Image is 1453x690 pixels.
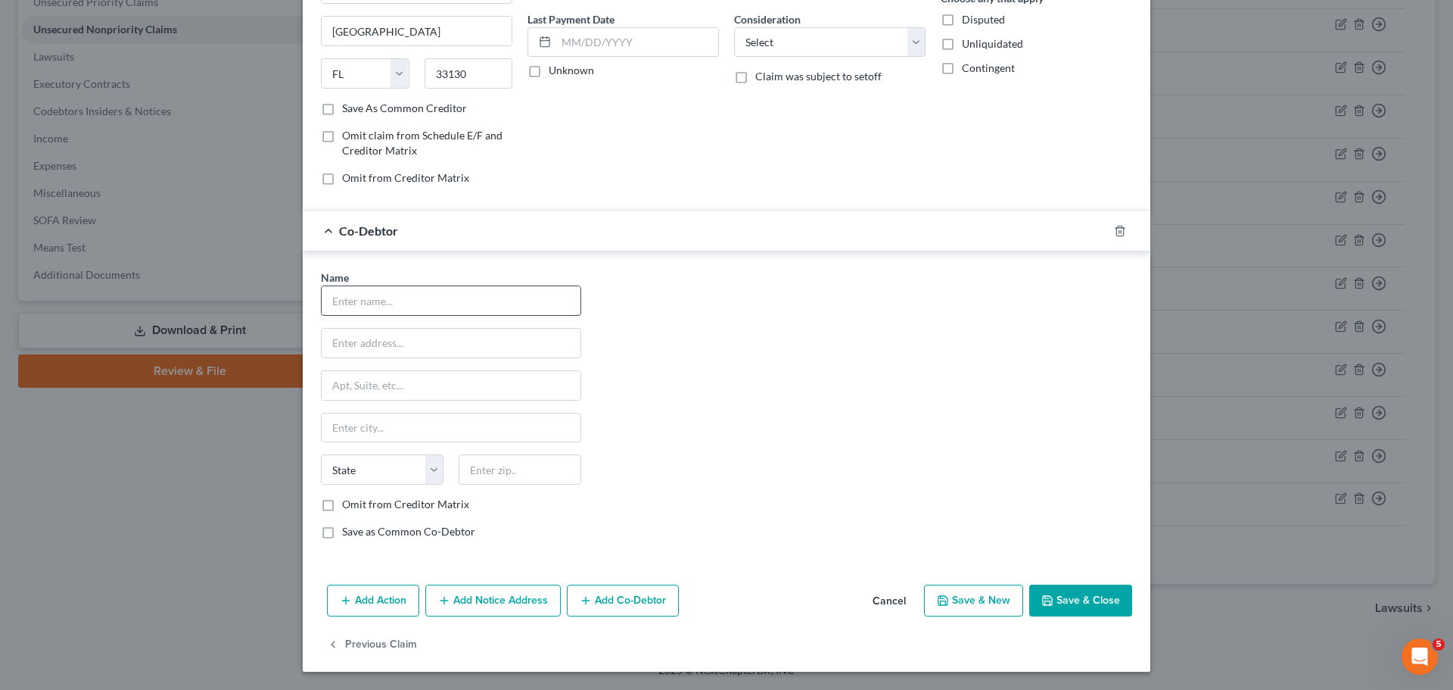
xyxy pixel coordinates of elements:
button: Cancel [860,586,918,617]
input: Enter name... [322,286,580,315]
span: Name [321,271,349,284]
span: Unliquidated [962,37,1023,50]
button: Save & New [924,585,1023,617]
input: Enter city... [322,414,580,442]
input: Enter zip... [425,58,513,89]
input: MM/DD/YYYY [556,28,718,57]
input: Enter address... [322,329,580,357]
button: Add Notice Address [425,585,561,617]
span: Claim was subject to setoff [755,70,882,83]
label: Omit from Creditor Matrix [342,497,469,512]
label: Save As Common Creditor [342,101,467,116]
label: Unknown [549,63,594,78]
span: Omit from Creditor Matrix [342,171,469,184]
iframe: Intercom live chat [1402,638,1438,675]
button: Save & Close [1029,585,1132,617]
input: Enter city... [322,17,512,45]
span: Omit claim from Schedule E/F and Creditor Matrix [342,129,502,157]
button: Previous Claim [327,629,417,660]
label: Save as Common Co-Debtor [342,524,475,539]
span: Contingent [962,61,1015,74]
button: Add Action [327,585,419,617]
button: Add Co-Debtor [567,585,679,617]
label: Last Payment Date [527,11,614,27]
input: Enter zip.. [459,454,581,485]
span: 5 [1433,638,1445,651]
span: Disputed [962,13,1005,26]
input: Apt, Suite, etc... [322,371,580,400]
span: Co-Debtor [339,223,398,238]
label: Consideration [734,11,801,27]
